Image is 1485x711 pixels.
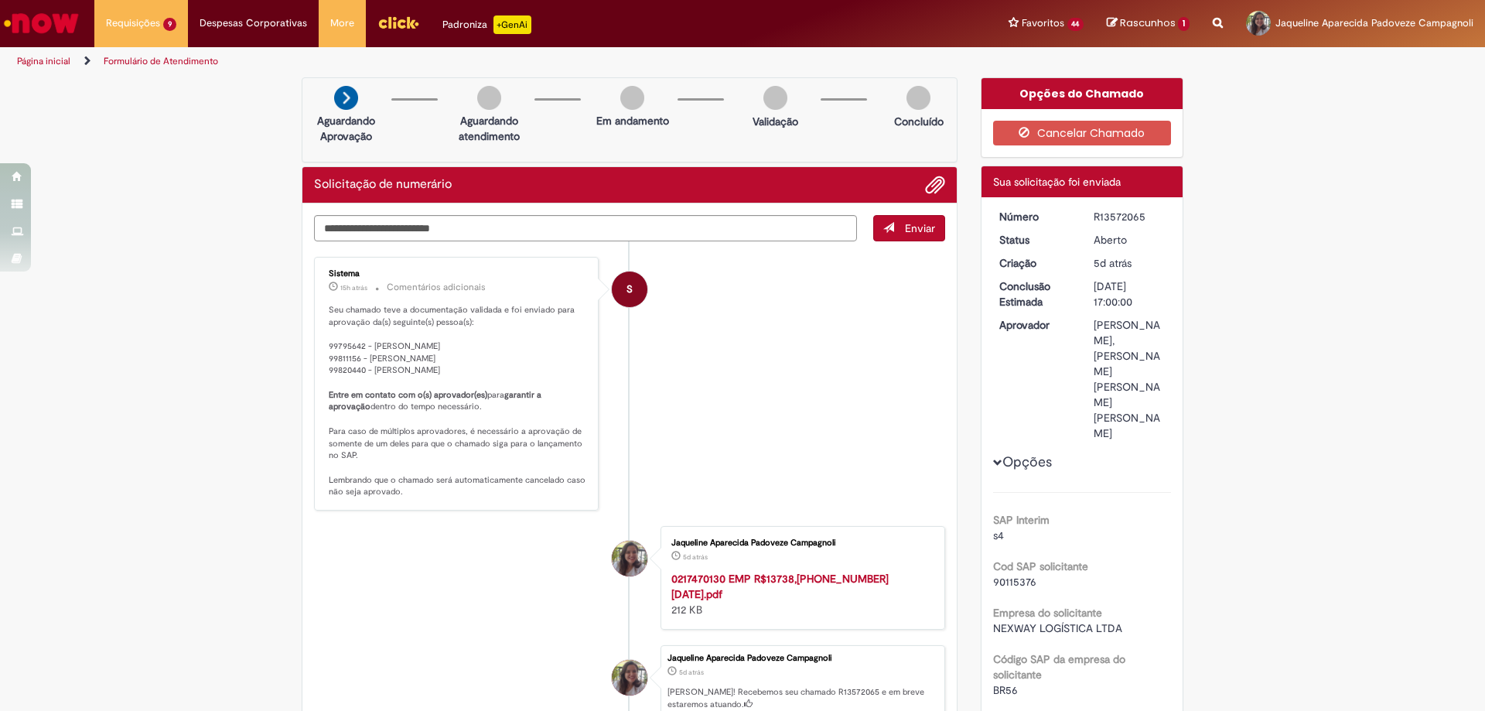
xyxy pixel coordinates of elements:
img: ServiceNow [2,8,81,39]
p: +GenAi [493,15,531,34]
div: R13572065 [1094,209,1166,224]
time: 26/09/2025 17:35:34 [683,552,708,562]
p: Validação [753,114,798,129]
img: img-circle-grey.png [906,86,930,110]
span: More [330,15,354,31]
p: Em andamento [596,113,669,128]
span: S [626,271,633,308]
span: 5d atrás [1094,256,1132,270]
img: arrow-next.png [334,86,358,110]
span: 5d atrás [679,668,704,677]
img: img-circle-grey.png [763,86,787,110]
p: Aguardando atendimento [452,113,527,144]
b: Empresa do solicitante [993,606,1102,620]
span: Sua solicitação foi enviada [993,175,1121,189]
p: Concluído [894,114,944,129]
p: Aguardando Aprovação [309,113,384,144]
p: Seu chamado teve a documentação validada e foi enviado para aprovação da(s) seguinte(s) pessoa(s)... [329,304,586,498]
span: s4 [993,528,1004,542]
button: Cancelar Chamado [993,121,1172,145]
b: Cod SAP solicitante [993,559,1088,573]
span: Favoritos [1022,15,1064,31]
div: Jaqueline Aparecida Padoveze Campagnoli [671,538,929,548]
div: System [612,272,647,307]
div: Opções do Chamado [981,78,1183,109]
span: 1 [1178,17,1190,31]
div: [DATE] 17:00:00 [1094,279,1166,309]
span: 5d atrás [683,552,708,562]
span: Jaqueline Aparecida Padoveze Campagnoli [1275,16,1473,29]
div: Jaqueline Aparecida Padoveze Campagnoli [612,660,647,696]
a: Rascunhos [1107,16,1190,31]
b: Entre em contato com o(s) aprovador(es) [329,389,487,401]
span: 90115376 [993,575,1036,589]
b: Código SAP da empresa do solicitante [993,652,1125,682]
time: 26/09/2025 17:35:39 [1094,256,1132,270]
span: 44 [1067,18,1084,31]
span: Rascunhos [1120,15,1176,30]
small: Comentários adicionais [387,281,486,294]
a: Página inicial [17,55,70,67]
img: click_logo_yellow_360x200.png [377,11,419,34]
span: NEXWAY LOGÍSTICA LTDA [993,621,1122,635]
span: Despesas Corporativas [200,15,307,31]
h2: Solicitação de numerário Histórico de tíquete [314,178,452,192]
a: Formulário de Atendimento [104,55,218,67]
dt: Criação [988,255,1083,271]
div: Sistema [329,269,586,279]
button: Enviar [873,215,945,241]
textarea: Digite sua mensagem aqui... [314,215,857,241]
span: 15h atrás [340,283,367,292]
time: 30/09/2025 16:34:18 [340,283,367,292]
p: [PERSON_NAME]! Recebemos seu chamado R13572065 e em breve estaremos atuando. [667,686,937,710]
span: BR56 [993,683,1018,697]
span: Enviar [905,221,935,235]
ul: Trilhas de página [12,47,978,76]
b: SAP Interim [993,513,1050,527]
b: garantir a aprovação [329,389,544,413]
a: 0217470130 EMP R$13738,[PHONE_NUMBER][DATE].pdf [671,572,889,601]
dt: Número [988,209,1083,224]
dt: Status [988,232,1083,248]
div: Jaqueline Aparecida Padoveze Campagnoli [667,654,937,663]
span: Requisições [106,15,160,31]
div: 212 KB [671,571,929,617]
dt: Aprovador [988,317,1083,333]
div: Padroniza [442,15,531,34]
div: 26/09/2025 17:35:39 [1094,255,1166,271]
div: Jaqueline Aparecida Padoveze Campagnoli [612,541,647,576]
dt: Conclusão Estimada [988,279,1083,309]
div: [PERSON_NAME], [PERSON_NAME] [PERSON_NAME] [PERSON_NAME] [1094,317,1166,441]
span: 9 [163,18,176,31]
button: Adicionar anexos [925,175,945,195]
img: img-circle-grey.png [477,86,501,110]
img: img-circle-grey.png [620,86,644,110]
time: 26/09/2025 17:35:39 [679,668,704,677]
div: Aberto [1094,232,1166,248]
